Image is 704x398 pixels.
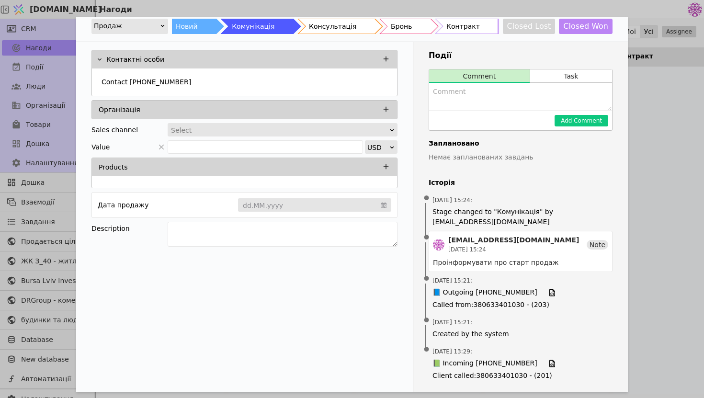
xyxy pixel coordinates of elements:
button: Task [530,69,612,83]
span: • [422,308,431,333]
span: 📗 Incoming [PHONE_NUMBER] [432,358,537,369]
div: USD [367,141,389,154]
span: • [422,267,431,291]
div: Консультація [309,19,356,34]
span: [DATE] 15:24 : [432,196,472,205]
div: [EMAIL_ADDRESS][DOMAIN_NAME] [448,235,579,245]
button: Closed Won [559,19,613,34]
span: 📘 Outgoing [PHONE_NUMBER] [432,287,537,298]
p: Products [99,162,127,172]
span: • [422,186,431,211]
span: Value [91,140,110,154]
div: Description [91,222,168,235]
button: Comment [429,69,530,83]
span: [DATE] 13:29 : [432,347,472,356]
div: Sales channel [91,123,138,136]
div: Add Opportunity [76,17,628,392]
h3: Події [429,50,613,61]
h4: Заплановано [429,138,613,148]
span: [DATE] 15:21 : [432,276,472,285]
span: Stage changed to "Комунікація" by [EMAIL_ADDRESS][DOMAIN_NAME] [432,207,609,227]
span: Client called : 380633401030 - (201) [432,371,609,381]
img: de [433,239,444,250]
div: Контракт [446,19,480,34]
p: Контактні особи [106,55,164,65]
span: • [422,226,431,250]
p: Немає запланованих завдань [429,152,613,162]
div: [DATE] 15:24 [448,245,579,254]
span: • [422,338,431,362]
p: Організація [99,105,140,115]
span: Called from : 380633401030 - (203) [432,300,609,310]
span: [DATE] 15:21 : [432,318,472,327]
div: Note [587,240,608,250]
button: Add Comment [555,115,608,126]
div: Select [171,124,388,137]
button: Closed Lost [503,19,556,34]
div: Комунікація [232,19,274,34]
h4: Історія [429,178,613,188]
div: Бронь [391,19,412,34]
svg: calendar [381,200,386,210]
div: Проінформувати про старт продаж [433,258,608,268]
div: Продаж [94,19,159,33]
div: Дата продажу [98,198,148,212]
div: Новий [176,19,198,34]
span: Created by the system [432,329,609,339]
p: Contact [PHONE_NUMBER] [102,77,191,87]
